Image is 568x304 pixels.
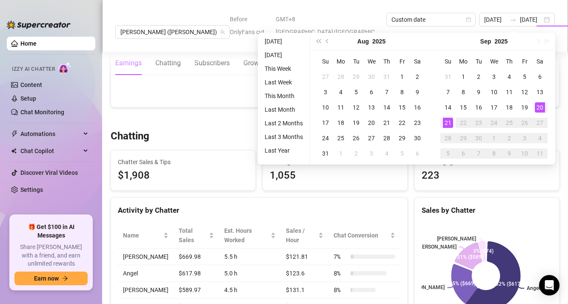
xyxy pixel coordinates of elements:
a: Home [20,40,37,47]
div: Sales by Chatter [422,205,552,216]
img: AI Chatter [58,62,71,74]
a: Discover Viral Videos [20,169,78,176]
button: Earn nowarrow-right [14,272,88,285]
text: [PERSON_NAME] [437,236,476,242]
span: GMT+8 [GEOGRAPHIC_DATA]/[GEOGRAPHIC_DATA] [276,13,381,51]
div: 1,055 [270,168,400,184]
span: Share [PERSON_NAME] with a friend, and earn unlimited rewards [14,243,88,268]
td: 4.5 h [219,282,281,298]
div: Activity by Chatter [118,205,400,216]
span: Sales / Hour [286,226,317,245]
a: Settings [20,186,43,193]
text: [PERSON_NAME] [405,284,445,290]
td: Angel [118,265,174,282]
img: Chat Copilot [11,148,17,154]
span: Izzy AI Chatter [12,65,55,73]
span: Total Sales [179,226,207,245]
img: logo-BBDzfeDw.svg [7,20,71,29]
td: $131.1 [281,282,328,298]
span: 🎁 Get $100 in AI Messages [14,223,88,240]
span: $1,908 [118,168,248,184]
span: Name [123,231,162,240]
div: Est. Hours Worked [224,226,269,245]
div: Insights [279,58,303,68]
span: Automations [20,127,81,141]
td: $123.6 [281,265,328,282]
td: $669.98 [174,249,219,265]
th: Total Sales [174,223,219,249]
span: to [510,16,517,23]
td: $121.81 [281,249,328,265]
text: 💰 [379,72,385,79]
span: Custom date [391,13,471,26]
span: rise [514,72,520,78]
td: $589.97 [174,282,219,298]
th: Name [118,223,174,249]
h3: Chatting [111,130,149,143]
div: Growth [243,58,265,68]
span: Fans Engaged [422,157,552,167]
td: 5.0 h [219,265,281,282]
span: 7 % [334,252,347,261]
span: 8 % [334,285,347,295]
div: Open Intercom Messenger [539,275,559,295]
span: Before OnlyFans cut [230,13,271,38]
span: Messages Sent [270,157,400,167]
span: thunderbolt [11,130,18,137]
div: Subscribers [194,58,230,68]
td: [PERSON_NAME] [118,249,174,265]
a: Chat Monitoring [20,109,64,116]
span: Chat Conversion [334,231,388,240]
input: Start date [484,15,506,24]
span: Jaylie (jaylietori) [120,26,225,38]
span: Chatter Sales & Tips [118,157,248,167]
text: [PERSON_NAME] [417,244,457,250]
span: calendar [466,17,471,22]
div: 223 [422,168,552,184]
span: 223 % [521,71,534,79]
span: Chat Copilot [20,144,81,158]
a: Setup [20,95,36,102]
div: Earnings [115,58,142,68]
span: arrow-right [62,275,68,281]
td: 5.5 h [219,249,281,265]
span: team [220,29,225,35]
span: Earn now [34,275,59,282]
td: $617.98 [174,265,219,282]
td: [PERSON_NAME] [118,282,174,298]
th: Sales / Hour [281,223,328,249]
input: End date [520,15,542,24]
span: swap-right [510,16,517,23]
div: Chatting [155,58,181,68]
span: 8 % [334,269,347,278]
a: Content [20,81,42,88]
th: Chat Conversion [328,223,400,249]
text: Angel [527,285,540,291]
